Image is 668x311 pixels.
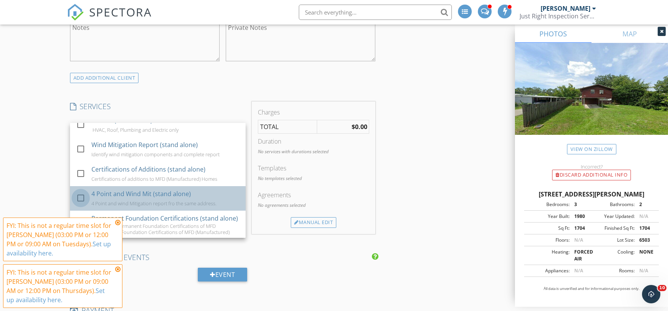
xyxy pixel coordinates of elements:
[635,201,657,208] div: 2
[520,12,596,20] div: Just Right Inspection Services LLC
[93,127,179,133] div: HVAC, Roof, Plumbing and Electric only
[7,268,113,304] div: FYI: This is not a regular time slot for [PERSON_NAME] (03:00 PM or 09:00 AM or 12:00 PM on Thurs...
[89,4,152,20] span: SPECTORA
[198,268,247,282] div: Event
[258,137,369,146] div: Duration
[67,4,84,21] img: The Best Home Inspection Software - Spectora
[541,5,590,12] div: [PERSON_NAME]
[515,25,591,43] a: PHOTOS
[91,200,217,206] div: 4 Point and wind Mitigation report fro the same address.
[574,237,583,243] span: N/A
[591,213,635,220] div: Year Updated:
[526,249,570,262] div: Heating:
[91,165,205,174] div: Certifications of Additions (stand alone)
[7,221,113,258] div: FYI: This is not a regular time slot for [PERSON_NAME] (03:00 PM or 12:00 PM or 09:00 AM on Tuesd...
[70,252,376,262] h4: INSPECTION EVENTS
[591,249,635,262] div: Cooling:
[570,249,591,262] div: FORCED AIR
[526,225,570,232] div: Sq Ft:
[258,148,369,155] p: No services with durations selected
[591,237,635,244] div: Lot Size:
[91,223,240,241] div: Permanent Permanent Foundation Certifications of MFD (ManufactureFoundation Certifications of MFD...
[91,176,217,182] div: Certifications of additions to MFD (Manufactured) Homes
[567,144,616,154] a: View on Zillow
[258,202,369,209] p: No agreements selected
[570,225,591,232] div: 1704
[515,43,668,153] img: streetview
[574,267,583,274] span: N/A
[258,108,369,117] div: Charges
[70,73,139,83] div: ADD ADDITIONAL client
[91,214,238,223] div: Permanent Foundation Certifications (stand alone)
[658,285,666,291] span: 10
[91,140,198,149] div: Wind Mitigation Report (stand alone)
[552,170,631,180] div: Discard Additional info
[258,190,369,200] div: Agreements
[642,285,660,303] iframe: Intercom live chat
[526,213,570,220] div: Year Built:
[591,225,635,232] div: Finished Sq Ft:
[524,286,659,291] p: All data is unverified and for informational purposes only.
[570,213,591,220] div: 1980
[91,189,191,198] div: 4 Point and Wind Mit (stand alone)
[515,164,668,170] div: Incorrect?
[258,120,317,134] td: TOTAL
[258,164,369,173] div: Templates
[635,249,657,262] div: NONE
[526,237,570,244] div: Floors:
[299,5,452,20] input: Search everything...
[635,237,657,244] div: 6503
[639,213,648,219] span: N/A
[352,123,367,131] strong: $0.00
[591,267,635,274] div: Rooms:
[570,201,591,208] div: 3
[591,25,668,43] a: MAP
[526,201,570,208] div: Bedrooms:
[524,190,659,199] div: [STREET_ADDRESS][PERSON_NAME]
[91,151,220,157] div: Identify wind mitigation components and complete report
[635,225,657,232] div: 1704
[258,175,369,182] p: No templates selected
[591,201,635,208] div: Bathrooms:
[67,10,152,26] a: SPECTORA
[639,267,648,274] span: N/A
[291,217,336,228] div: Manual Edit
[526,267,570,274] div: Appliances:
[70,101,246,111] h4: SERVICES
